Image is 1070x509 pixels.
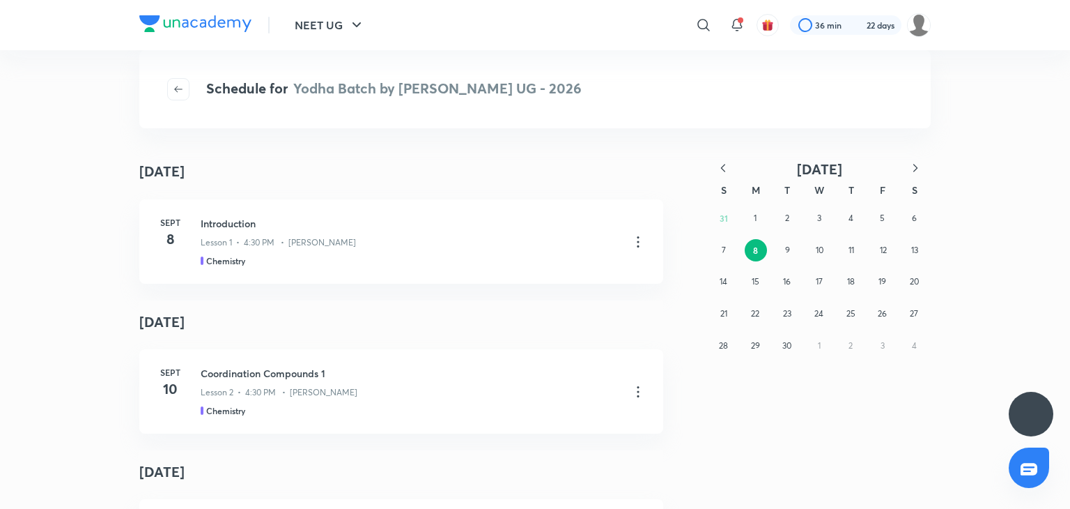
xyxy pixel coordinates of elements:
button: September 20, 2025 [903,271,925,293]
abbr: Tuesday [784,183,790,197]
abbr: September 26, 2025 [878,308,887,319]
abbr: September 7, 2025 [722,245,726,255]
button: September 1, 2025 [744,207,766,229]
abbr: September 12, 2025 [880,245,887,255]
button: September 12, 2025 [872,239,894,261]
button: September 9, 2025 [777,239,799,261]
button: [DATE] [738,160,900,178]
h4: 10 [156,379,184,400]
abbr: September 11, 2025 [848,245,854,255]
a: Company Logo [139,15,251,36]
h3: Introduction [201,216,619,231]
h6: Sept [156,216,184,229]
button: September 25, 2025 [839,303,862,325]
abbr: September 3, 2025 [817,213,821,223]
button: September 19, 2025 [871,271,894,293]
button: September 28, 2025 [713,335,735,357]
abbr: September 20, 2025 [910,276,919,287]
button: September 4, 2025 [839,207,862,229]
button: September 26, 2025 [871,303,894,325]
abbr: September 30, 2025 [782,340,791,351]
abbr: September 16, 2025 [783,276,791,287]
abbr: September 27, 2025 [910,308,918,319]
h4: 8 [156,229,184,250]
abbr: September 17, 2025 [816,276,823,287]
abbr: Thursday [848,183,854,197]
a: Sept10Coordination Compounds 1Lesson 2 • 4:30 PM • [PERSON_NAME]Chemistry [139,349,663,434]
abbr: Wednesday [814,183,824,197]
abbr: September 2, 2025 [785,213,789,223]
button: September 3, 2025 [808,207,830,229]
button: September 6, 2025 [903,207,925,229]
abbr: September 28, 2025 [719,340,728,351]
span: [DATE] [797,160,842,178]
img: Tanya Kumari [907,13,931,37]
button: September 10, 2025 [808,239,830,261]
h4: [DATE] [139,301,663,344]
button: September 27, 2025 [903,303,925,325]
a: Sept8IntroductionLesson 1 • 4:30 PM • [PERSON_NAME]Chemistry [139,199,663,284]
abbr: September 10, 2025 [816,245,823,255]
img: Company Logo [139,15,251,32]
button: September 29, 2025 [744,335,766,357]
abbr: September 5, 2025 [880,213,885,223]
img: ttu [1023,406,1039,423]
abbr: September 9, 2025 [785,245,790,255]
abbr: September 21, 2025 [720,308,727,319]
h4: [DATE] [139,450,663,494]
button: September 17, 2025 [808,271,830,293]
abbr: September 13, 2025 [911,245,918,255]
button: September 14, 2025 [713,271,735,293]
abbr: Monday [752,183,760,197]
h4: Schedule for [206,78,582,100]
h5: Chemistry [206,404,245,417]
h6: Sept [156,366,184,379]
abbr: Sunday [721,183,727,197]
button: September 23, 2025 [776,303,798,325]
button: September 7, 2025 [713,239,735,261]
abbr: September 15, 2025 [752,276,759,287]
abbr: September 22, 2025 [751,308,759,319]
button: September 15, 2025 [744,271,766,293]
h4: [DATE] [139,161,185,182]
button: avatar [757,14,779,36]
abbr: September 24, 2025 [814,308,823,319]
p: Lesson 1 • 4:30 PM • [PERSON_NAME] [201,236,356,249]
abbr: Saturday [912,183,917,197]
button: September 13, 2025 [904,239,926,261]
abbr: September 25, 2025 [846,308,855,319]
button: September 30, 2025 [776,335,798,357]
abbr: September 14, 2025 [720,276,727,287]
button: September 2, 2025 [776,207,798,229]
abbr: September 6, 2025 [912,213,917,223]
button: September 16, 2025 [776,271,798,293]
h5: Chemistry [206,254,245,267]
img: streak [850,18,864,32]
abbr: September 8, 2025 [753,245,758,256]
button: September 11, 2025 [840,239,862,261]
button: September 18, 2025 [839,271,862,293]
abbr: September 4, 2025 [848,213,853,223]
abbr: September 1, 2025 [754,213,757,223]
button: September 21, 2025 [713,303,735,325]
button: September 5, 2025 [871,207,894,229]
abbr: September 29, 2025 [751,340,760,351]
abbr: September 18, 2025 [847,276,855,287]
button: NEET UG [286,11,373,39]
span: Yodha Batch by [PERSON_NAME] UG - 2026 [293,79,582,98]
button: September 24, 2025 [808,303,830,325]
abbr: Friday [880,183,885,197]
abbr: September 23, 2025 [783,308,791,319]
h3: Coordination Compounds 1 [201,366,619,381]
button: September 22, 2025 [744,303,766,325]
abbr: September 19, 2025 [878,276,886,287]
p: Lesson 2 • 4:30 PM • [PERSON_NAME] [201,386,357,399]
button: September 8, 2025 [745,239,767,261]
img: avatar [761,19,774,31]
